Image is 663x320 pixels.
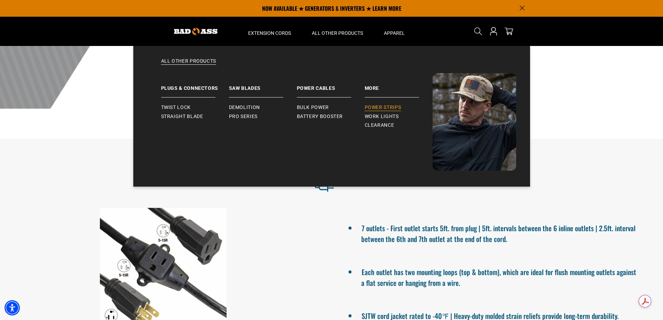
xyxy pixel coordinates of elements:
[488,17,499,46] a: Open this option
[365,121,433,130] a: Clearance
[473,26,484,37] summary: Search
[361,265,639,288] li: Each outlet has two mounting loops (top & bottom), which are ideal for flush mounting outlets aga...
[161,103,229,112] a: Twist Lock
[373,17,415,46] summary: Apparel
[297,104,329,111] span: Bulk Power
[174,28,218,35] img: Bad Ass Extension Cords
[365,103,433,112] a: Power Strips
[161,73,229,97] a: Plugs & Connectors
[238,17,301,46] summary: Extension Cords
[365,112,433,121] a: Work Lights
[229,112,297,121] a: Pro Series
[161,112,229,121] a: Straight Blade
[365,122,394,128] span: Clearance
[5,300,20,315] div: Accessibility Menu
[301,17,373,46] summary: All Other Products
[248,30,291,36] span: Extension Cords
[361,221,639,244] li: 7 outlets - First outlet starts 5ft. from plug | 5ft. intervals between the 6 inline outlets | 2....
[229,114,258,120] span: Pro Series
[503,27,514,36] a: cart
[229,104,260,111] span: Demolition
[384,30,405,36] span: Apparel
[297,112,365,121] a: Battery Booster
[161,114,203,120] span: Straight Blade
[365,104,401,111] span: Power Strips
[365,73,433,97] a: Battery Booster More Power Strips
[147,58,516,73] a: All Other Products
[297,103,365,112] a: Bulk Power
[297,114,343,120] span: Battery Booster
[312,30,363,36] span: All Other Products
[297,73,365,97] a: Power Cables
[433,73,516,171] img: Bad Ass Extension Cords
[15,162,314,177] h2: Features
[161,104,191,111] span: Twist Lock
[229,103,297,112] a: Demolition
[229,73,297,97] a: Saw Blades
[365,114,399,120] span: Work Lights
